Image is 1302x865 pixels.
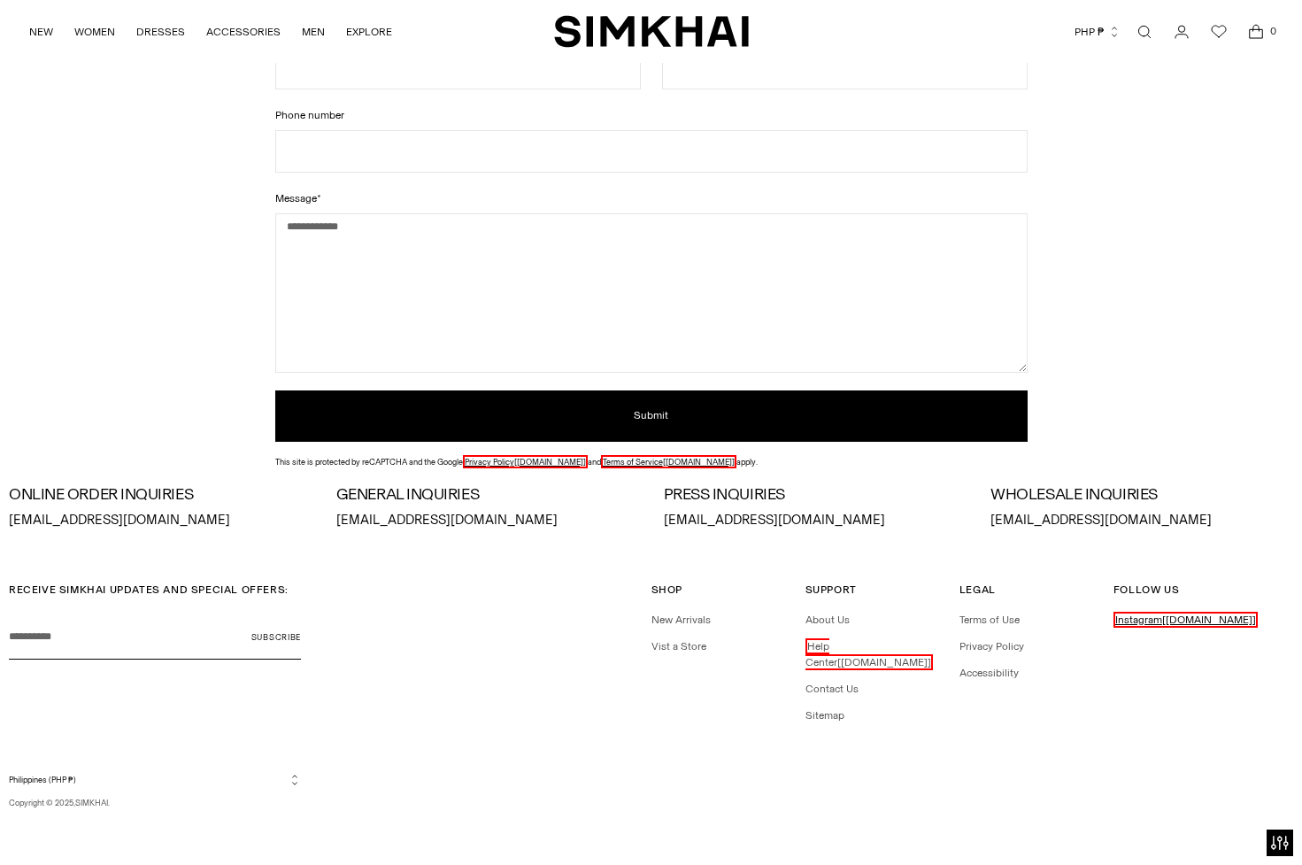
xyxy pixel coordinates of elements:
[990,486,1293,504] h3: WHOLESALE INQUIRIES
[1113,583,1179,596] span: Follow Us
[463,455,588,468] a: Privacy Policy[[DOMAIN_NAME]]
[651,640,706,653] a: Vist a Store
[959,667,1019,679] a: Accessibility
[74,12,115,51] a: WOMEN
[651,614,711,626] a: New Arrivals
[1075,12,1121,51] button: PHP ₱
[664,511,967,530] p: [EMAIL_ADDRESS][DOMAIN_NAME]
[206,12,281,51] a: ACCESSORIES
[1164,14,1199,50] a: Go to the account page
[275,107,1028,123] label: Phone number
[29,12,53,51] a: NEW
[959,614,1020,626] a: Terms of Use
[336,511,639,530] p: [EMAIL_ADDRESS][DOMAIN_NAME]
[651,583,682,596] span: Shop
[346,12,392,51] a: EXPLORE
[805,709,844,722] a: Sitemap
[1238,14,1274,50] a: Open cart modal
[554,14,749,49] a: SIMKHAI
[805,583,857,596] span: Support
[9,511,312,530] p: [EMAIL_ADDRESS][DOMAIN_NAME]
[1201,14,1237,50] a: Wishlist
[1265,23,1281,39] span: 0
[959,640,1024,653] a: Privacy Policy
[601,455,736,468] a: Terms of Service[[DOMAIN_NAME]]
[136,12,185,51] a: DRESSES
[275,456,1028,468] div: This site is protected by reCAPTCHA and the Google and apply.
[9,583,289,596] span: RECEIVE SIMKHAI UPDATES AND SPECIAL OFFERS:
[302,12,325,51] a: MEN
[514,457,586,467] span: policies.google.com
[275,190,1028,206] label: Message
[1127,14,1162,50] a: Open search modal
[336,486,639,504] h3: GENERAL INQUIRIES
[1113,612,1258,628] a: Instagram[[DOMAIN_NAME]]
[664,486,967,504] h3: PRESS INQUIRIES
[959,583,996,596] span: Legal
[9,486,312,504] h3: ONLINE ORDER INQUIRIES
[837,656,931,668] span: simkhai.gorgias.help
[990,511,1293,530] p: [EMAIL_ADDRESS][DOMAIN_NAME]
[9,773,301,786] button: Philippines (PHP ₱)
[251,615,301,660] button: Subscribe
[1162,614,1256,626] span: instagram.com
[805,683,859,695] a: Contact Us
[805,638,933,670] a: Help Center[[DOMAIN_NAME]]
[275,390,1028,442] button: Submit
[663,457,735,467] span: policies.google.com
[805,614,850,626] a: About Us
[75,798,108,807] a: SIMKHAI
[9,797,301,809] p: Copyright © 2025, .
